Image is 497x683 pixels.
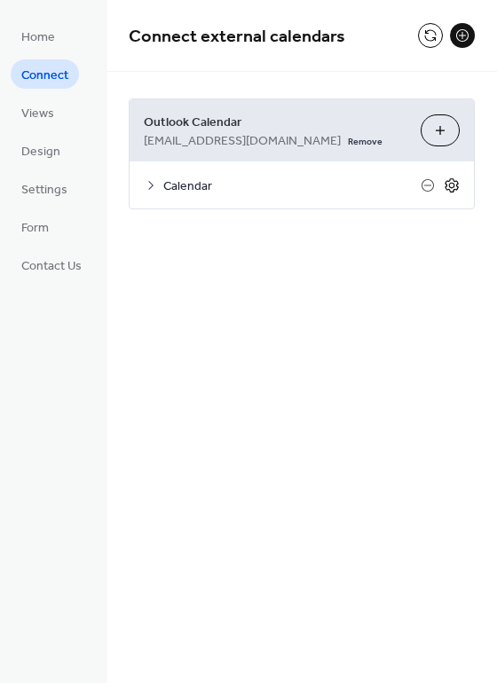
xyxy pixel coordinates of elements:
a: Connect [11,59,79,89]
span: Contact Us [21,257,82,276]
span: Views [21,105,54,123]
span: Form [21,219,49,238]
a: Settings [11,174,78,203]
a: Form [11,212,59,241]
a: Home [11,21,66,51]
span: Design [21,143,60,161]
span: Remove [348,136,383,148]
span: Outlook Calendar [144,114,406,132]
a: Views [11,98,65,127]
span: Home [21,28,55,47]
span: Connect [21,67,68,85]
a: Contact Us [11,250,92,279]
span: Settings [21,181,67,200]
span: Calendar [163,177,421,196]
a: Design [11,136,71,165]
span: Connect external calendars [129,20,345,54]
span: [EMAIL_ADDRESS][DOMAIN_NAME] [144,132,341,151]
